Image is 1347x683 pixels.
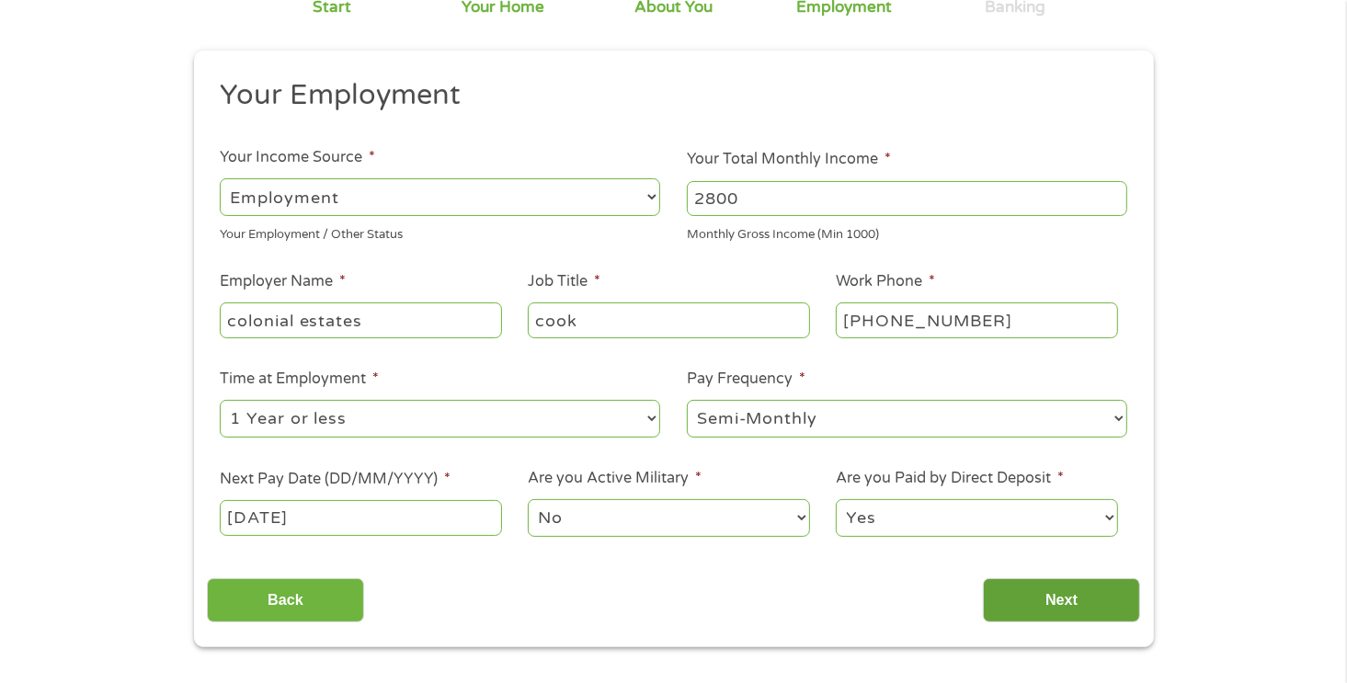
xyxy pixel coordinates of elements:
input: (231) 754-4010 [836,302,1117,337]
label: Pay Frequency [687,370,805,389]
div: Monthly Gross Income (Min 1000) [687,220,1127,245]
label: Work Phone [836,272,935,291]
h2: Your Employment [220,77,1113,114]
label: Next Pay Date (DD/MM/YYYY) [220,470,451,489]
label: Your Total Monthly Income [687,150,891,169]
input: Walmart [220,302,501,337]
input: Next [983,578,1140,623]
label: Are you Paid by Direct Deposit [836,469,1064,488]
label: Are you Active Military [528,469,702,488]
label: Time at Employment [220,370,379,389]
input: Use the arrow keys to pick a date [220,500,501,535]
label: Employer Name [220,272,346,291]
div: Your Employment / Other Status [220,220,660,245]
input: 1800 [687,181,1127,216]
input: Back [207,578,364,623]
label: Job Title [528,272,600,291]
label: Your Income Source [220,148,375,167]
input: Cashier [528,302,809,337]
